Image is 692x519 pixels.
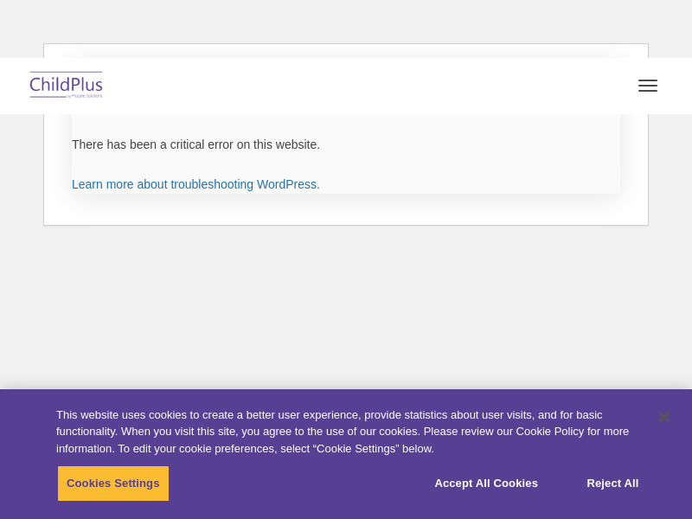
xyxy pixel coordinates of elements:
[72,177,320,191] a: Learn more about troubleshooting WordPress.
[57,465,170,502] button: Cookies Settings
[26,66,107,106] img: ChildPlus by Procare Solutions
[425,465,548,502] button: Accept All Cookies
[72,136,620,154] p: There has been a critical error on this website.
[645,398,683,436] button: Close
[56,407,644,458] div: This website uses cookies to create a better user experience, provide statistics about user visit...
[559,465,667,502] button: Reject All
